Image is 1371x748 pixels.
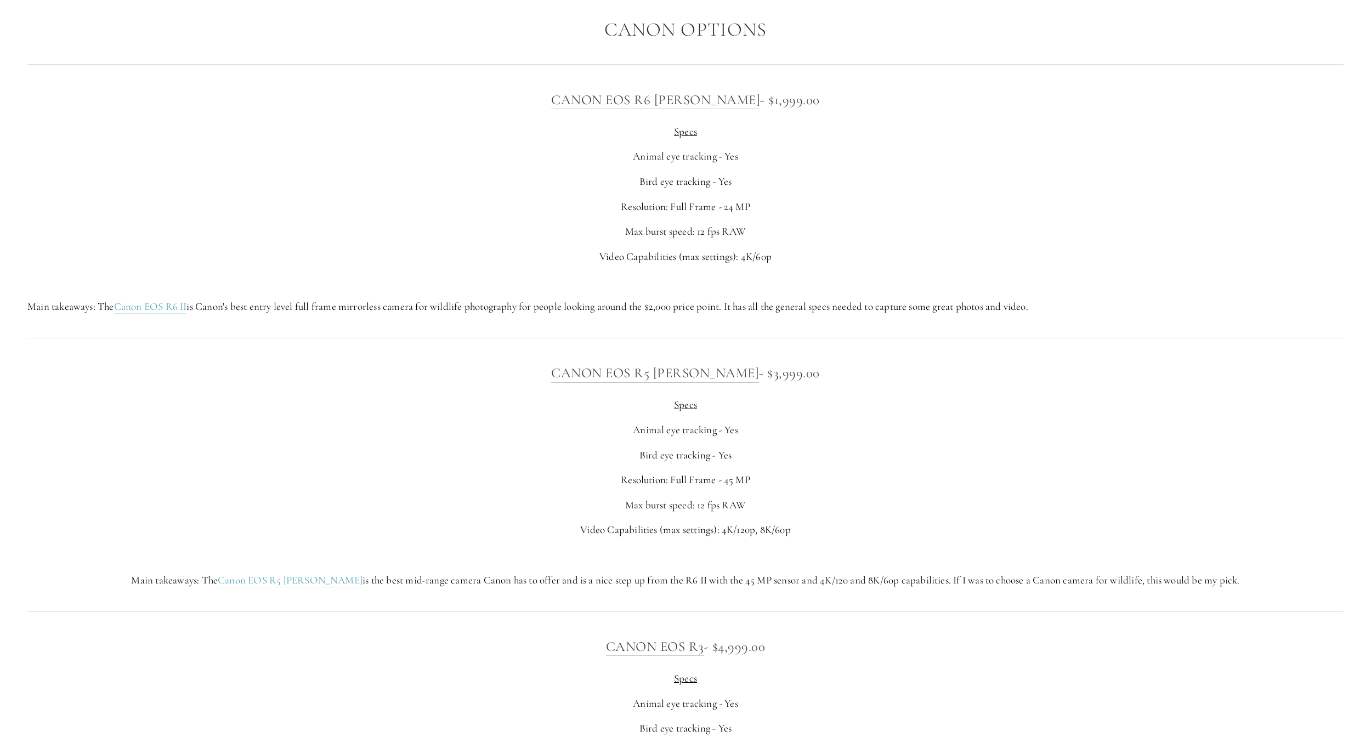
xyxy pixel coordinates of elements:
a: Canon EOS R5 [PERSON_NAME] [551,365,759,382]
p: Max burst speed: 12 fps RAW [27,224,1344,239]
p: Bird eye tracking - Yes [27,721,1344,736]
p: Bird eye tracking - Yes [27,448,1344,463]
p: Video Capabilities (max settings): 4K/120p, 8K/60p [27,523,1344,537]
p: Main takeaways: The is the best mid-range camera Canon has to offer and is a nice step up from th... [27,573,1344,588]
h2: Canon Options [27,19,1344,41]
p: Main takeaways: The is Canon's best entry level full frame mirrorless camera for wildlife photogr... [27,299,1344,314]
h3: - $4,999.00 [27,636,1344,658]
a: Canon EOS R5 [PERSON_NAME] [218,574,362,587]
p: Resolution: Full Frame - 24 MP [27,200,1344,214]
p: Animal eye tracking - Yes [27,696,1344,711]
h3: - $3,999.00 [27,362,1344,384]
a: Canon EOS R6 II [114,300,187,314]
p: Video Capabilities (max settings): 4K/60p [27,250,1344,264]
h3: - $1,999.00 [27,89,1344,111]
span: Specs [674,398,697,411]
span: Specs [674,672,697,684]
span: Specs [674,125,697,138]
p: Bird eye tracking - Yes [27,174,1344,189]
a: Canon EOS R6 [PERSON_NAME] [551,92,760,109]
p: Animal eye tracking - Yes [27,149,1344,164]
p: Resolution: Full Frame - 45 MP [27,473,1344,488]
p: Animal eye tracking - Yes [27,423,1344,438]
p: Max burst speed: 12 fps RAW [27,498,1344,513]
a: Canon EOS R3 [606,638,704,656]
